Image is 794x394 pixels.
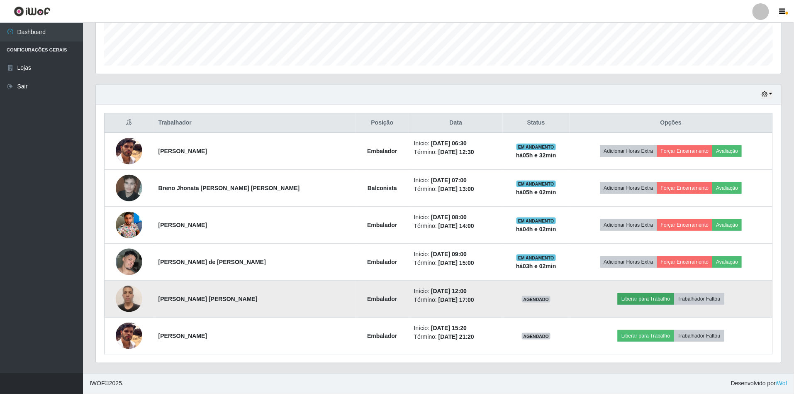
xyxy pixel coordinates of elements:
strong: Balconista [368,185,397,191]
strong: há 04 h e 02 min [516,226,556,232]
img: 1746814157415.jpeg [116,207,142,242]
a: iWof [776,380,787,387]
strong: Embalador [367,148,397,154]
strong: há 05 h e 02 min [516,189,556,196]
li: Início: [414,139,498,148]
button: Adicionar Horas Extra [600,145,657,157]
img: 1734717801679.jpeg [116,138,142,164]
span: AGENDADO [522,333,551,340]
strong: Embalador [367,296,397,302]
button: Forçar Encerramento [657,145,713,157]
time: [DATE] 07:00 [431,177,467,184]
th: Trabalhador [153,113,356,133]
button: Avaliação [712,145,742,157]
img: CoreUI Logo [14,6,51,17]
img: 1745348003536.jpeg [116,281,142,316]
span: © 2025 . [90,379,124,388]
span: IWOF [90,380,105,387]
th: Posição [356,113,409,133]
strong: [PERSON_NAME] [158,222,207,228]
time: [DATE] 14:00 [438,223,474,229]
span: EM ANDAMENTO [516,181,556,187]
button: Trabalhador Faltou [674,330,724,342]
span: EM ANDAMENTO [516,144,556,150]
span: AGENDADO [522,296,551,303]
span: Desenvolvido por [731,379,787,388]
span: EM ANDAMENTO [516,218,556,224]
img: 1743919207557.jpeg [116,244,142,279]
li: Término: [414,222,498,230]
li: Término: [414,259,498,267]
button: Forçar Encerramento [657,256,713,268]
button: Avaliação [712,182,742,194]
button: Liberar para Trabalho [618,330,674,342]
strong: Breno Jhonata [PERSON_NAME] [PERSON_NAME] [158,185,300,191]
strong: Embalador [367,259,397,265]
strong: [PERSON_NAME] [158,333,207,339]
time: [DATE] 06:30 [431,140,467,147]
time: [DATE] 17:00 [438,296,474,303]
li: Início: [414,213,498,222]
li: Início: [414,250,498,259]
time: [DATE] 08:00 [431,214,467,220]
th: Status [503,113,570,133]
time: [DATE] 12:00 [431,288,467,294]
strong: há 03 h e 02 min [516,263,556,269]
button: Adicionar Horas Extra [600,256,657,268]
li: Término: [414,185,498,193]
button: Adicionar Horas Extra [600,219,657,231]
time: [DATE] 21:20 [438,333,474,340]
button: Avaliação [712,256,742,268]
time: [DATE] 13:00 [438,186,474,192]
th: Data [409,113,503,133]
button: Forçar Encerramento [657,182,713,194]
strong: [PERSON_NAME] [158,148,207,154]
button: Liberar para Trabalho [618,293,674,305]
li: Início: [414,287,498,296]
li: Início: [414,176,498,185]
li: Início: [414,324,498,333]
button: Forçar Encerramento [657,219,713,231]
img: 1717609421755.jpeg [116,170,142,206]
time: [DATE] 15:00 [438,259,474,266]
strong: há 05 h e 32 min [516,152,556,159]
button: Adicionar Horas Extra [600,182,657,194]
img: 1734717801679.jpeg [116,323,142,349]
strong: Embalador [367,333,397,339]
time: [DATE] 12:30 [438,149,474,155]
time: [DATE] 15:20 [431,325,467,331]
strong: [PERSON_NAME] [PERSON_NAME] [158,296,258,302]
strong: [PERSON_NAME] de [PERSON_NAME] [158,259,266,265]
li: Término: [414,296,498,304]
button: Avaliação [712,219,742,231]
button: Trabalhador Faltou [674,293,724,305]
li: Término: [414,333,498,341]
span: EM ANDAMENTO [516,255,556,261]
strong: Embalador [367,222,397,228]
time: [DATE] 09:00 [431,251,467,257]
th: Opções [570,113,773,133]
li: Término: [414,148,498,157]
